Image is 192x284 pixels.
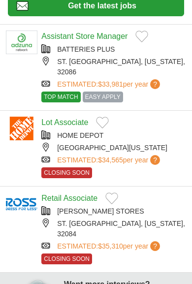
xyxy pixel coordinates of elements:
span: CLOSING SOON [41,167,92,178]
span: TOP MATCH [41,92,80,102]
a: HOME DEPOT [57,131,103,139]
div: ST. [GEOGRAPHIC_DATA], [US_STATE], 32084 [41,219,186,239]
div: ST. [GEOGRAPHIC_DATA], [US_STATE], 32086 [41,57,186,77]
img: Home Depot logo [6,117,37,140]
a: Assistant Store Manager [41,32,128,40]
div: BATTERIES PLUS [41,44,186,55]
a: Retail Associate [41,194,97,202]
button: Add to favorite jobs [96,117,109,128]
span: ? [150,155,160,165]
span: $35,310 [98,242,123,250]
span: CLOSING SOON [41,253,92,264]
span: $33,981 [98,80,123,88]
img: Company logo [6,31,37,54]
a: [PERSON_NAME] STORES [57,207,144,215]
span: ? [150,241,160,251]
a: Lot Associate [41,118,88,126]
a: ESTIMATED:$35,310per year? [57,241,162,252]
span: ? [150,79,160,89]
div: [GEOGRAPHIC_DATA][US_STATE] [41,143,186,153]
span: EASY APPLY [83,92,123,102]
img: Ross Stores logo [6,192,37,216]
button: Add to favorite jobs [105,192,118,204]
button: Add to favorite jobs [135,31,148,42]
a: ESTIMATED:$34,565per year? [57,155,162,165]
span: $34,565 [98,156,123,164]
a: ESTIMATED:$33,981per year? [57,79,162,90]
